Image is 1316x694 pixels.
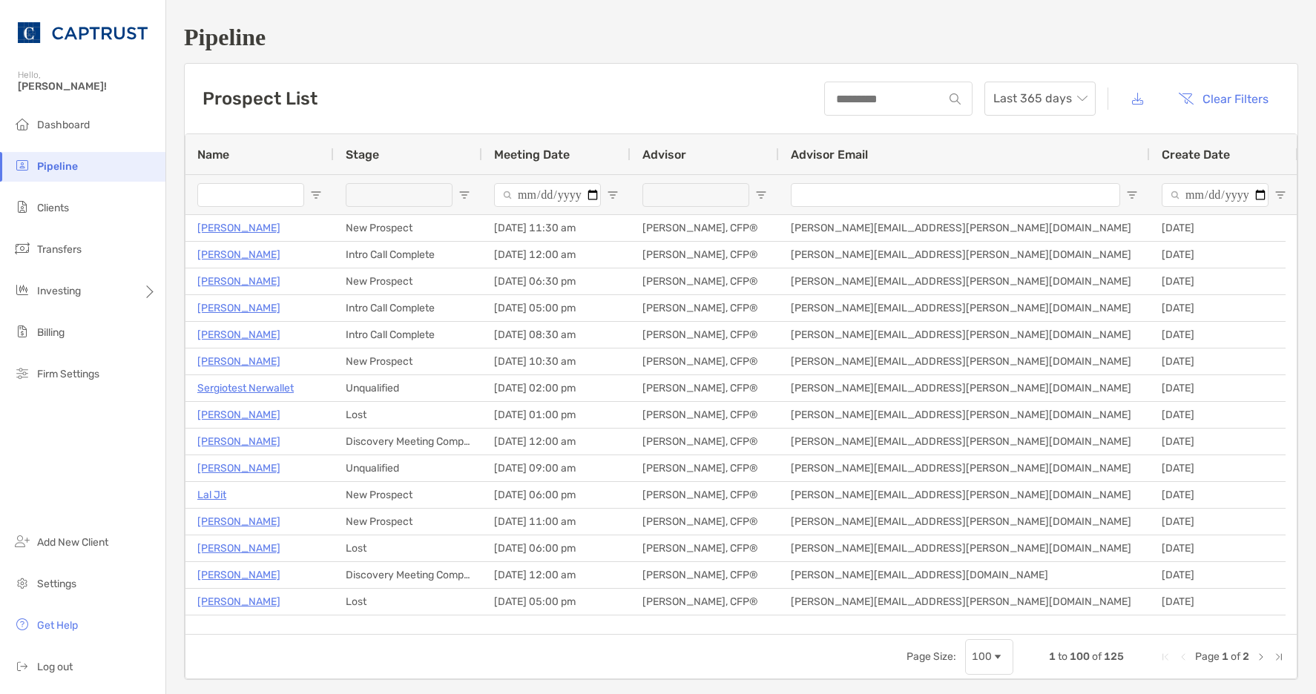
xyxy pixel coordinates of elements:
[197,486,226,504] a: Lal Jit
[631,322,779,348] div: [PERSON_NAME], CFP®
[197,406,280,424] a: [PERSON_NAME]
[631,562,779,588] div: [PERSON_NAME], CFP®
[1150,402,1298,428] div: [DATE]
[334,215,482,241] div: New Prospect
[197,566,280,584] a: [PERSON_NAME]
[993,82,1087,115] span: Last 365 days
[37,661,73,673] span: Log out
[458,189,470,201] button: Open Filter Menu
[1243,650,1249,663] span: 2
[972,650,992,663] div: 100
[334,402,482,428] div: Lost
[494,183,601,207] input: Meeting Date Filter Input
[37,578,76,590] span: Settings
[203,88,318,109] h3: Prospect List
[1150,375,1298,401] div: [DATE]
[13,156,31,174] img: pipeline icon
[1231,650,1240,663] span: of
[791,183,1120,207] input: Advisor Email Filter Input
[197,183,304,207] input: Name Filter Input
[197,592,280,611] p: [PERSON_NAME]
[334,562,482,588] div: Discovery Meeting Complete
[950,93,961,105] img: input icon
[907,650,956,663] div: Page Size:
[184,24,1298,51] h1: Pipeline
[631,375,779,401] div: [PERSON_NAME], CFP®
[197,272,280,291] a: [PERSON_NAME]
[482,482,631,508] div: [DATE] 06:00 pm
[197,379,294,397] a: Sergiotest Nerwallet
[197,245,280,264] p: [PERSON_NAME]
[37,368,99,380] span: Firm Settings
[37,536,108,549] span: Add New Client
[197,299,280,317] a: [PERSON_NAME]
[1070,650,1090,663] span: 100
[346,148,379,162] span: Stage
[779,429,1150,455] div: [PERSON_NAME][EMAIL_ADDRESS][PERSON_NAME][DOMAIN_NAME]
[1167,82,1280,115] button: Clear Filters
[779,348,1150,374] div: [PERSON_NAME][EMAIL_ADDRESS][PERSON_NAME][DOMAIN_NAME]
[494,148,570,162] span: Meeting Date
[607,189,619,201] button: Open Filter Menu
[1255,651,1267,663] div: Next Page
[779,242,1150,268] div: [PERSON_NAME][EMAIL_ADDRESS][PERSON_NAME][DOMAIN_NAME]
[310,189,322,201] button: Open Filter Menu
[37,160,78,173] span: Pipeline
[197,619,280,638] a: [PERSON_NAME]
[1150,589,1298,615] div: [DATE]
[334,268,482,294] div: New Prospect
[631,509,779,535] div: [PERSON_NAME], CFP®
[334,589,482,615] div: Lost
[779,589,1150,615] div: [PERSON_NAME][EMAIL_ADDRESS][PERSON_NAME][DOMAIN_NAME]
[482,615,631,641] div: [DATE] 12:00 am
[1150,295,1298,321] div: [DATE]
[1150,268,1298,294] div: [DATE]
[779,322,1150,348] div: [PERSON_NAME][EMAIL_ADDRESS][PERSON_NAME][DOMAIN_NAME]
[631,589,779,615] div: [PERSON_NAME], CFP®
[1150,322,1298,348] div: [DATE]
[631,535,779,561] div: [PERSON_NAME], CFP®
[631,455,779,481] div: [PERSON_NAME], CFP®
[37,326,65,339] span: Billing
[965,639,1013,675] div: Page Size
[779,562,1150,588] div: [PERSON_NAME][EMAIL_ADDRESS][DOMAIN_NAME]
[13,615,31,633] img: get-help icon
[37,619,78,632] span: Get Help
[631,215,779,241] div: [PERSON_NAME], CFP®
[779,509,1150,535] div: [PERSON_NAME][EMAIL_ADDRESS][PERSON_NAME][DOMAIN_NAME]
[1274,189,1286,201] button: Open Filter Menu
[755,189,767,201] button: Open Filter Menu
[13,281,31,299] img: investing icon
[13,323,31,340] img: billing icon
[1150,482,1298,508] div: [DATE]
[482,402,631,428] div: [DATE] 01:00 pm
[197,352,280,371] a: [PERSON_NAME]
[1177,651,1189,663] div: Previous Page
[1150,455,1298,481] div: [DATE]
[779,535,1150,561] div: [PERSON_NAME][EMAIL_ADDRESS][PERSON_NAME][DOMAIN_NAME]
[779,268,1150,294] div: [PERSON_NAME][EMAIL_ADDRESS][PERSON_NAME][DOMAIN_NAME]
[1162,148,1230,162] span: Create Date
[1150,242,1298,268] div: [DATE]
[197,459,280,477] a: [PERSON_NAME]
[13,532,31,550] img: add_new_client icon
[1222,650,1228,663] span: 1
[18,6,148,59] img: CAPTRUST Logo
[197,539,280,558] p: [PERSON_NAME]
[13,574,31,592] img: settings icon
[482,562,631,588] div: [DATE] 12:00 am
[642,148,686,162] span: Advisor
[13,657,31,675] img: logout icon
[631,348,779,374] div: [PERSON_NAME], CFP®
[13,364,31,382] img: firm-settings icon
[1162,183,1269,207] input: Create Date Filter Input
[779,482,1150,508] div: [PERSON_NAME][EMAIL_ADDRESS][PERSON_NAME][DOMAIN_NAME]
